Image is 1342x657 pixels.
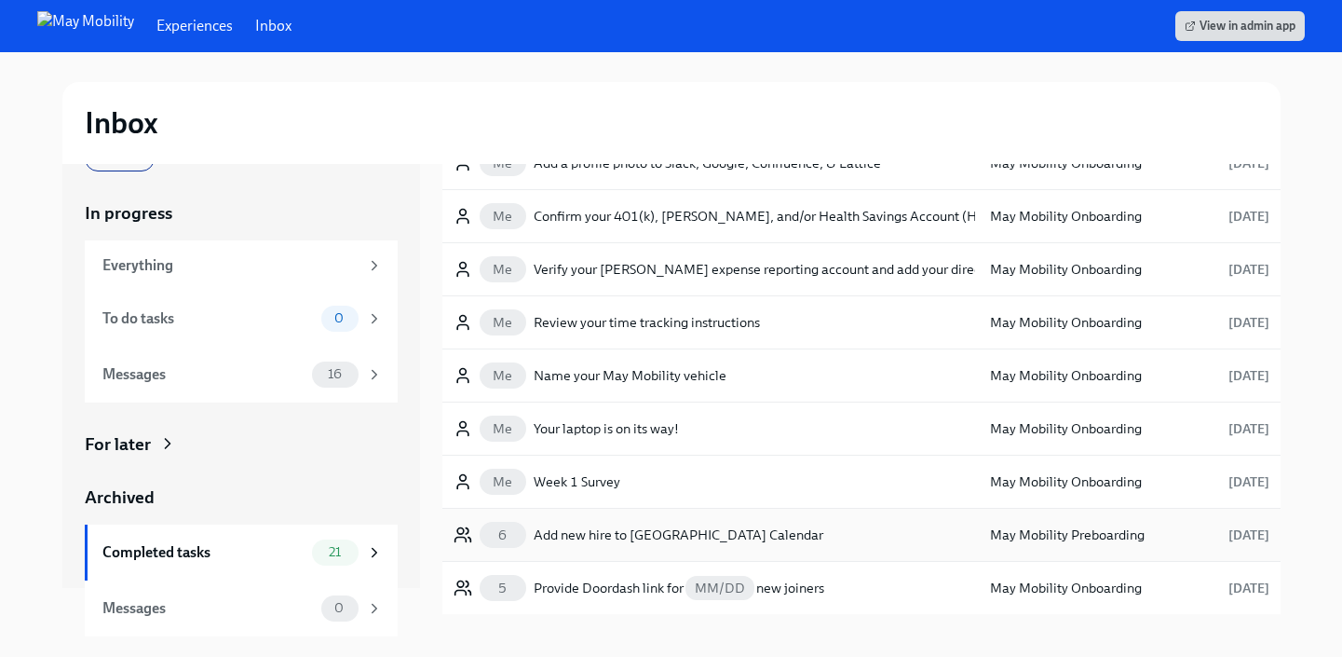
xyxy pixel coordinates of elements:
span: 5 [487,582,518,595]
span: 0 [323,601,355,615]
a: For later [85,432,398,457]
span: 0 [323,311,355,325]
div: Messages [102,598,314,619]
a: MeReview your time tracking instructionsMay Mobility Onboarding[DATE] [442,296,1281,349]
div: Provide Doordash link for new joiners [534,577,968,599]
span: September 17th, 2025 12:41 [1228,368,1269,384]
div: Messages [102,364,305,385]
div: Confirm your 401(k), [PERSON_NAME], and/or Health Savings Account (HSA) contributions this year [534,205,1132,227]
div: May Mobility Onboarding [990,258,1158,281]
span: View in admin app [1185,17,1295,35]
span: 21 [318,545,352,559]
strong: [DATE] [1228,421,1269,437]
div: May Mobility Onboarding [990,311,1158,334]
span: 16 [317,367,353,381]
a: Messages16 [85,347,398,403]
div: May Mobility Onboarding [990,205,1158,227]
span: September 19th, 2025 09:07 [1228,474,1269,490]
a: To do tasks0 [85,291,398,347]
a: Messages0 [85,581,398,636]
div: May Mobility Onboarding [990,577,1158,599]
a: Archived [85,486,398,510]
div: MeName your May Mobility vehicleMay Mobility Onboarding[DATE] [442,349,1281,402]
div: MeYour laptop is on its way!May Mobility Onboarding[DATE] [442,403,1281,455]
div: Completed tasks [102,542,305,563]
strong: [DATE] [1228,581,1269,596]
span: September 17th, 2025 13:00 [1228,421,1269,437]
span: September 17th, 2025 11:29 [1228,315,1269,331]
div: Everything [102,255,359,276]
span: Me [481,263,523,277]
a: MeVerify your [PERSON_NAME] expense reporting account and add your direct deposit informationMay ... [442,243,1281,296]
span: Me [481,316,523,330]
div: May Mobility Onboarding [990,417,1158,440]
div: Your laptop is on its way! [534,417,968,440]
div: Name your May Mobility vehicle [534,364,968,387]
div: MeReview your time tracking instructionsMay Mobility Onboarding[DATE] [442,296,1281,349]
a: In progress [85,201,398,226]
span: Me [481,210,523,224]
div: May Mobility Onboarding [990,471,1158,493]
a: 5Provide Doordash link forMM/DDnew joinersMay Mobility Onboarding[DATE] [442,562,1281,614]
span: MM/DD [685,576,754,600]
h2: Inbox [85,104,158,142]
span: September 17th, 2025 11:27 [1228,262,1269,278]
strong: [DATE] [1228,315,1269,331]
span: October 2nd, 2025 12:11 [1228,527,1269,543]
div: May Mobility Onboarding [990,364,1158,387]
div: Verify your [PERSON_NAME] expense reporting account and add your direct deposit information [534,258,1105,281]
a: Completed tasks21 [85,525,398,581]
div: Week 1 Survey [534,471,968,493]
div: MeConfirm your 401(k), [PERSON_NAME], and/or Health Savings Account (HSA) contributions this year... [442,190,1281,242]
a: MeWeek 1 SurveyMay Mobility Onboarding[DATE] [442,456,1281,509]
div: To do tasks [102,308,314,329]
span: Me [481,475,523,489]
a: MeName your May Mobility vehicleMay Mobility Onboarding[DATE] [442,349,1281,403]
strong: [DATE] [1228,209,1269,225]
div: MeVerify your [PERSON_NAME] expense reporting account and add your direct deposit informationMay ... [442,243,1281,295]
a: Everything [85,240,398,291]
div: Review your time tracking instructions [534,311,968,334]
span: Me [481,422,523,436]
strong: [DATE] [1228,262,1269,278]
strong: [DATE] [1228,527,1269,543]
a: MeConfirm your 401(k), [PERSON_NAME], and/or Health Savings Account (HSA) contributions this year... [442,190,1281,243]
div: May Mobility Preboarding [990,524,1158,546]
div: For later [85,432,151,457]
span: October 3rd, 2025 14:32 [1228,581,1269,596]
span: Me [481,369,523,383]
strong: [DATE] [1228,474,1269,490]
img: May Mobility [37,11,134,41]
strong: [DATE] [1228,368,1269,384]
a: 6Add new hire to [GEOGRAPHIC_DATA] CalendarMay Mobility Preboarding[DATE] [442,509,1281,562]
div: Add new hire to [GEOGRAPHIC_DATA] Calendar [534,524,823,546]
span: September 17th, 2025 11:25 [1228,209,1269,225]
a: Experiences [156,16,233,36]
div: 6Add new hire to [GEOGRAPHIC_DATA] CalendarMay Mobility Preboarding[DATE] [442,509,1281,561]
span: 6 [487,528,518,542]
a: Inbox [255,16,291,36]
a: MeYour laptop is on its way!May Mobility Onboarding[DATE] [442,403,1281,456]
a: View in admin app [1175,11,1305,41]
